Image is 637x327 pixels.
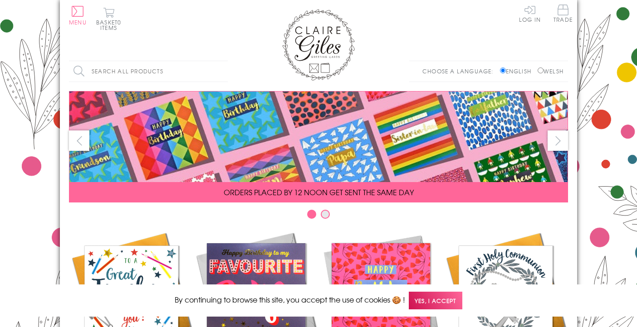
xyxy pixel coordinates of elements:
button: next [548,130,568,151]
span: ORDERS PLACED BY 12 NOON GET SENT THE SAME DAY [224,187,414,197]
input: Welsh [538,67,544,73]
input: Search all products [69,61,228,82]
a: Trade [554,5,573,24]
div: Carousel Pagination [69,209,568,223]
input: English [500,67,506,73]
button: Menu [69,6,87,25]
input: Search [219,61,228,82]
span: Yes, I accept [409,292,462,309]
label: English [500,67,536,75]
button: Carousel Page 2 [321,210,330,219]
button: prev [69,130,89,151]
button: Carousel Page 1 (Current Slide) [307,210,316,219]
button: Basket0 items [96,7,121,30]
p: Choose a language: [422,67,498,75]
a: Log In [519,5,541,22]
span: 0 items [100,18,121,32]
label: Welsh [538,67,563,75]
img: Claire Giles Greetings Cards [282,9,355,81]
span: Trade [554,5,573,22]
span: Menu [69,18,87,26]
